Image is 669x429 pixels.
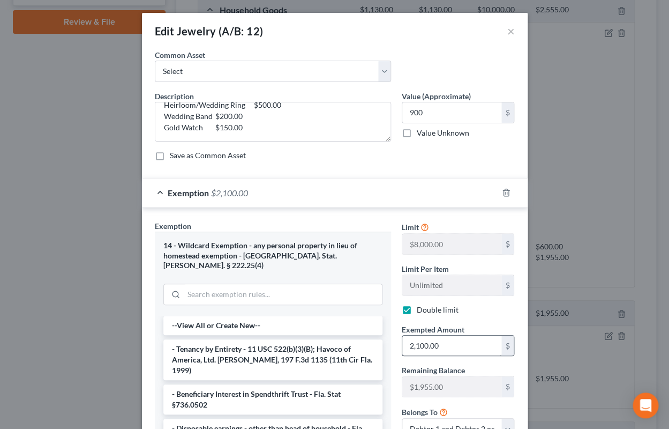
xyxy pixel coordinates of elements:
input: 0.00 [402,102,501,123]
div: $ [501,336,514,356]
li: - Beneficiary Interest in Spendthrift Trust - Fla. Stat §736.0502 [163,384,382,415]
label: Double limit [417,305,458,315]
label: Limit Per Item [402,263,449,275]
li: --View All or Create New-- [163,316,382,335]
label: Save as Common Asset [170,150,246,161]
span: Description [155,92,194,101]
div: Edit Jewelry (A/B: 12) [155,24,264,39]
input: -- [402,376,501,397]
input: -- [402,275,501,295]
div: Open Intercom Messenger [633,393,658,418]
span: Exemption [155,221,191,231]
button: × [507,25,515,38]
span: Exemption [168,188,209,198]
label: Remaining Balance [402,365,465,376]
div: $ [501,376,514,397]
label: Value Unknown [417,128,469,138]
input: -- [402,234,501,254]
label: Value (Approximate) [402,91,471,102]
label: Common Asset [155,49,205,61]
span: Exempted Amount [402,325,464,334]
div: $ [501,234,514,254]
span: Limit [402,223,419,232]
span: Belongs To [402,408,438,417]
div: 14 - Wildcard Exemption - any personal property in lieu of homestead exemption - [GEOGRAPHIC_DATA... [163,241,382,271]
li: - Tenancy by Entirety - 11 USC 522(b)(3)(B); Havoco of America, Ltd. [PERSON_NAME], 197 F.3d 1135... [163,339,382,380]
div: $ [501,275,514,295]
div: $ [501,102,514,123]
input: Search exemption rules... [184,284,382,305]
span: $2,100.00 [211,188,248,198]
input: 0.00 [402,336,501,356]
